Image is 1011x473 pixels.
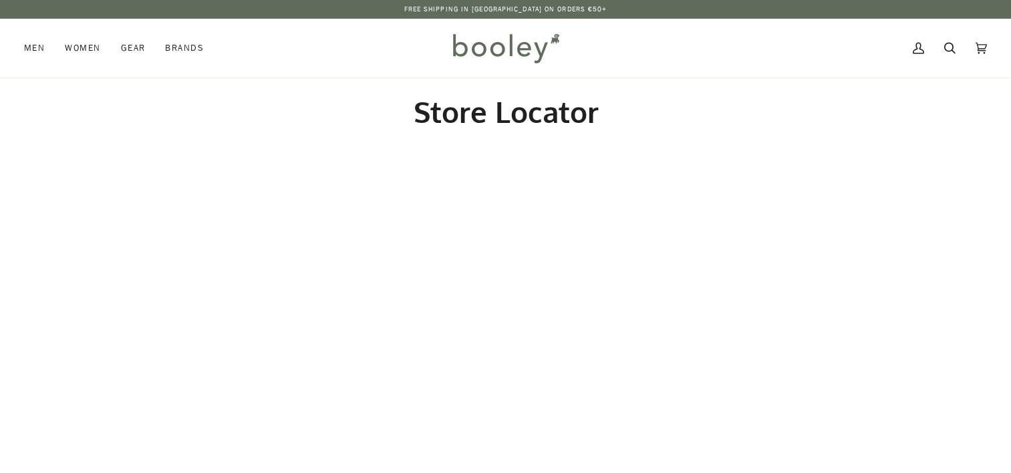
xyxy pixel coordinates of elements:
a: Gear [111,19,156,77]
a: Women [55,19,110,77]
span: Men [24,41,45,55]
a: Men [24,19,55,77]
a: Brands [155,19,214,77]
h2: Store Locator [45,94,966,130]
span: Brands [165,41,204,55]
span: Gear [121,41,146,55]
img: Booley [447,29,564,67]
span: Women [65,41,100,55]
p: Free Shipping in [GEOGRAPHIC_DATA] on Orders €50+ [404,4,607,15]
